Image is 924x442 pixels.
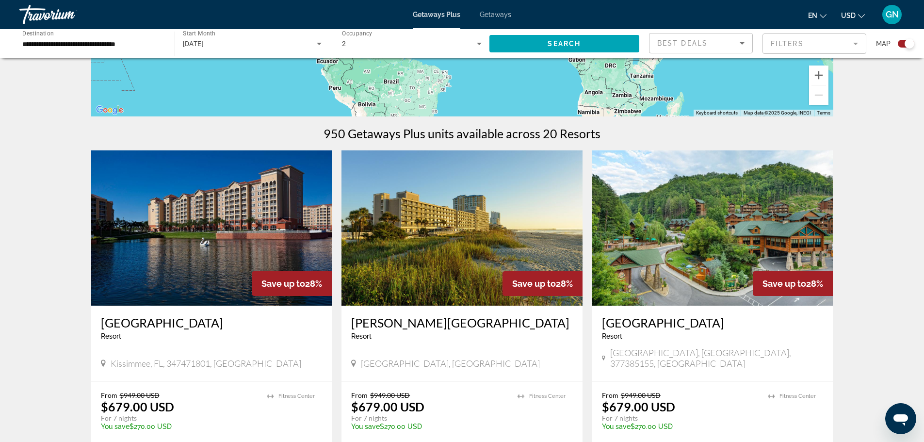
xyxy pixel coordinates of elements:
[19,2,116,27] a: Travorium
[808,12,817,19] span: en
[413,11,460,18] a: Getaways Plus
[809,65,828,85] button: Zoom in
[94,104,126,116] a: Open this area in Google Maps (opens a new window)
[351,423,380,430] span: You save
[94,104,126,116] img: Google
[817,110,830,115] a: Terms (opens in new tab)
[183,30,215,37] span: Start Month
[762,278,806,289] span: Save up to
[529,393,566,399] span: Fitness Center
[876,37,891,50] span: Map
[183,40,204,48] span: [DATE]
[361,358,540,369] span: [GEOGRAPHIC_DATA], [GEOGRAPHIC_DATA]
[610,347,824,369] span: [GEOGRAPHIC_DATA], [GEOGRAPHIC_DATA], 377385155, [GEOGRAPHIC_DATA]
[489,35,640,52] button: Search
[602,391,618,399] span: From
[341,150,583,306] img: ii_wmy1.jpg
[101,332,121,340] span: Resort
[351,332,372,340] span: Resort
[101,414,258,423] p: For 7 nights
[602,399,675,414] p: $679.00 USD
[342,40,346,48] span: 2
[101,423,258,430] p: $270.00 USD
[779,393,816,399] span: Fitness Center
[101,315,323,330] a: [GEOGRAPHIC_DATA]
[351,315,573,330] a: [PERSON_NAME][GEOGRAPHIC_DATA]
[351,391,368,399] span: From
[602,423,631,430] span: You save
[503,271,583,296] div: 28%
[22,30,54,36] span: Destination
[351,414,508,423] p: For 7 nights
[879,4,905,25] button: User Menu
[809,85,828,105] button: Zoom out
[657,39,708,47] span: Best Deals
[762,33,866,54] button: Filter
[841,12,856,19] span: USD
[324,126,600,141] h1: 950 Getaways Plus units available across 20 Resorts
[602,423,759,430] p: $270.00 USD
[480,11,511,18] a: Getaways
[342,30,373,37] span: Occupancy
[101,391,117,399] span: From
[602,315,824,330] a: [GEOGRAPHIC_DATA]
[261,278,305,289] span: Save up to
[886,10,899,19] span: GN
[351,423,508,430] p: $270.00 USD
[101,423,130,430] span: You save
[602,332,622,340] span: Resort
[885,403,916,434] iframe: Button to launch messaging window
[696,110,738,116] button: Keyboard shortcuts
[91,150,332,306] img: ii_wtg1.jpg
[621,391,661,399] span: $949.00 USD
[744,110,811,115] span: Map data ©2025 Google, INEGI
[657,37,745,49] mat-select: Sort by
[512,278,556,289] span: Save up to
[753,271,833,296] div: 28%
[592,150,833,306] img: ii_wsm1.jpg
[120,391,160,399] span: $949.00 USD
[808,8,827,22] button: Change language
[351,399,424,414] p: $679.00 USD
[370,391,410,399] span: $949.00 USD
[602,414,759,423] p: For 7 nights
[278,393,315,399] span: Fitness Center
[841,8,865,22] button: Change currency
[111,358,301,369] span: Kissimmee, FL, 347471801, [GEOGRAPHIC_DATA]
[252,271,332,296] div: 28%
[101,399,174,414] p: $679.00 USD
[548,40,581,48] span: Search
